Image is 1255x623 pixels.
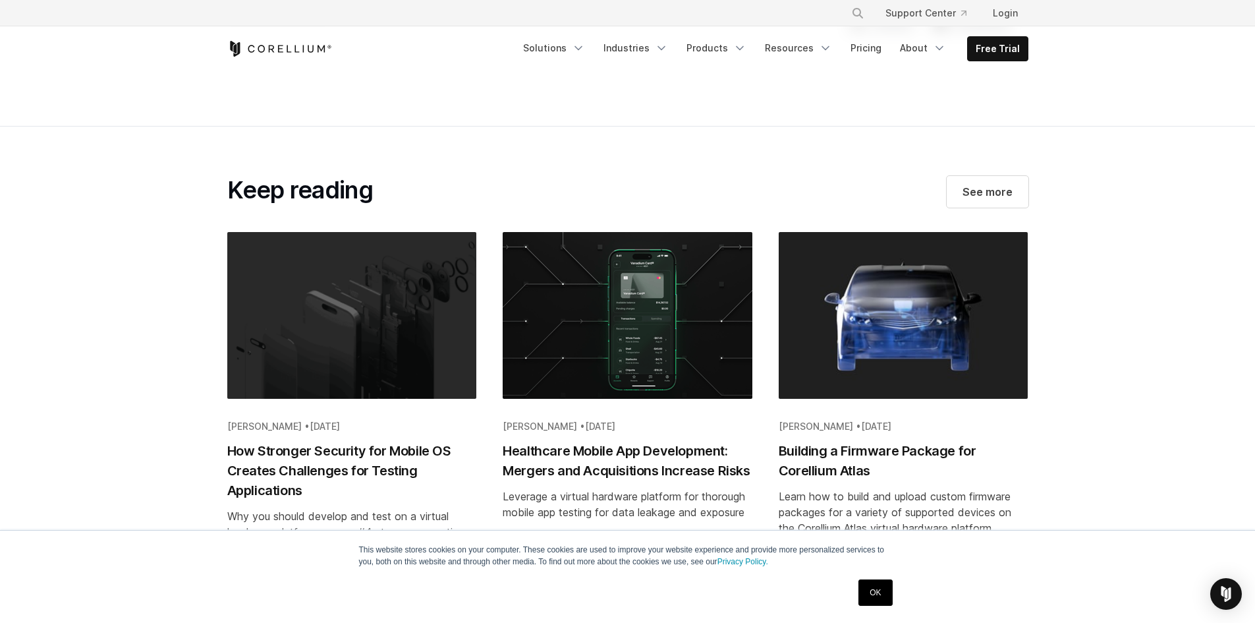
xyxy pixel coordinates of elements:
[515,36,1028,61] div: Navigation Menu
[596,36,676,60] a: Industries
[503,489,752,520] div: Leverage a virtual hardware platform for thorough mobile app testing for data leakage and exposure
[779,489,1028,552] div: Learn how to build and upload custom firmware packages for a variety of supported devices on the ...
[843,36,889,60] a: Pricing
[962,184,1013,200] span: See more
[227,41,332,57] a: Corellium Home
[227,508,477,556] div: Why you should develop and test on a virtual hardware platform: reason #4 stronger operating syst...
[503,441,752,481] h2: Healthcare Mobile App Development: Mergers and Acquisitions Increase Risks
[717,557,768,566] a: Privacy Policy.
[968,37,1028,61] a: Free Trial
[503,232,752,409] img: Healthcare Mobile App Development: Mergers and Acquisitions Increase Risks
[766,232,1042,571] a: Blog post summary: Building a Firmware Package for Corellium Atlas
[227,232,477,398] img: How Stronger Security for Mobile OS Creates Challenges for Testing Applications
[227,420,477,433] div: [PERSON_NAME] •
[757,36,840,60] a: Resources
[214,232,490,571] a: Blog post summary: How Stronger Security for Mobile OS Creates Challenges for Testing Applications
[227,176,373,205] h2: Keep reading
[875,1,977,25] a: Support Center
[861,421,891,432] span: [DATE]
[1210,578,1242,610] div: Open Intercom Messenger
[489,232,766,571] a: Blog post summary: Healthcare Mobile App Development: Mergers and Acquisitions Increase Risks
[892,36,954,60] a: About
[982,1,1028,25] a: Login
[503,420,752,433] div: [PERSON_NAME] •
[846,1,870,25] button: Search
[585,421,615,432] span: [DATE]
[679,36,754,60] a: Products
[835,1,1028,25] div: Navigation Menu
[310,421,340,432] span: [DATE]
[515,36,593,60] a: Solutions
[779,232,1028,398] img: Building a Firmware Package for Corellium Atlas
[858,579,892,606] a: OK
[779,441,1028,481] h2: Building a Firmware Package for Corellium Atlas
[359,544,897,568] p: This website stores cookies on your computer. These cookies are used to improve your website expe...
[779,420,1028,433] div: [PERSON_NAME] •
[947,176,1028,208] a: See more
[227,441,477,500] h2: How Stronger Security for Mobile OS Creates Challenges for Testing Applications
